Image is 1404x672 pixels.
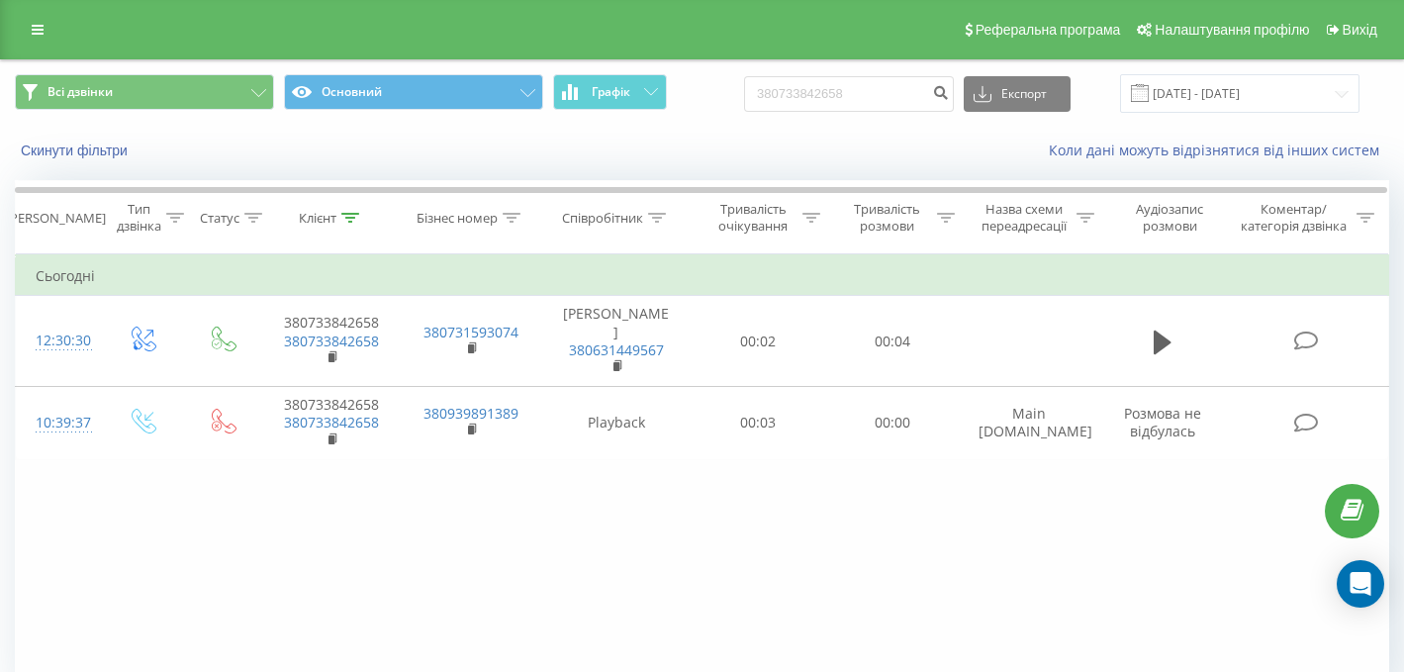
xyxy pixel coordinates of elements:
td: 00:02 [691,296,824,387]
td: 380733842658 [262,387,402,460]
td: 00:00 [825,387,959,460]
span: Вихід [1343,22,1377,38]
td: 00:04 [825,296,959,387]
a: 380631449567 [569,340,664,359]
td: Сьогодні [16,256,1389,296]
a: 380733842658 [284,332,379,350]
div: Бізнес номер [417,210,498,227]
a: 380939891389 [423,404,518,423]
div: Назва схеми переадресації [978,201,1072,235]
span: Всі дзвінки [47,84,113,100]
div: 12:30:30 [36,322,81,360]
div: 10:39:37 [36,404,81,442]
span: Графік [592,85,630,99]
span: Налаштування профілю [1155,22,1309,38]
td: 380733842658 [262,296,402,387]
div: Клієнт [299,210,336,227]
div: Тривалість очікування [708,201,797,235]
a: 380731593074 [423,323,518,341]
div: [PERSON_NAME] [6,210,106,227]
div: Тривалість розмови [843,201,932,235]
input: Пошук за номером [744,76,954,112]
td: 00:03 [691,387,824,460]
span: Реферальна програма [976,22,1121,38]
button: Експорт [964,76,1071,112]
div: Тип дзвінка [117,201,161,235]
button: Скинути фільтри [15,142,138,159]
td: Playback [541,387,692,460]
div: Співробітник [562,210,643,227]
td: Main [DOMAIN_NAME] [959,387,1098,460]
td: [PERSON_NAME] [541,296,692,387]
button: Графік [553,74,667,110]
a: Коли дані можуть відрізнятися вiд інших систем [1049,141,1389,159]
div: Коментар/категорія дзвінка [1236,201,1352,235]
button: Основний [284,74,543,110]
div: Open Intercom Messenger [1337,560,1384,608]
div: Статус [200,210,239,227]
button: Всі дзвінки [15,74,274,110]
a: 380733842658 [284,413,379,432]
span: Розмова не відбулась [1124,404,1201,440]
div: Аудіозапис розмови [1117,201,1223,235]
